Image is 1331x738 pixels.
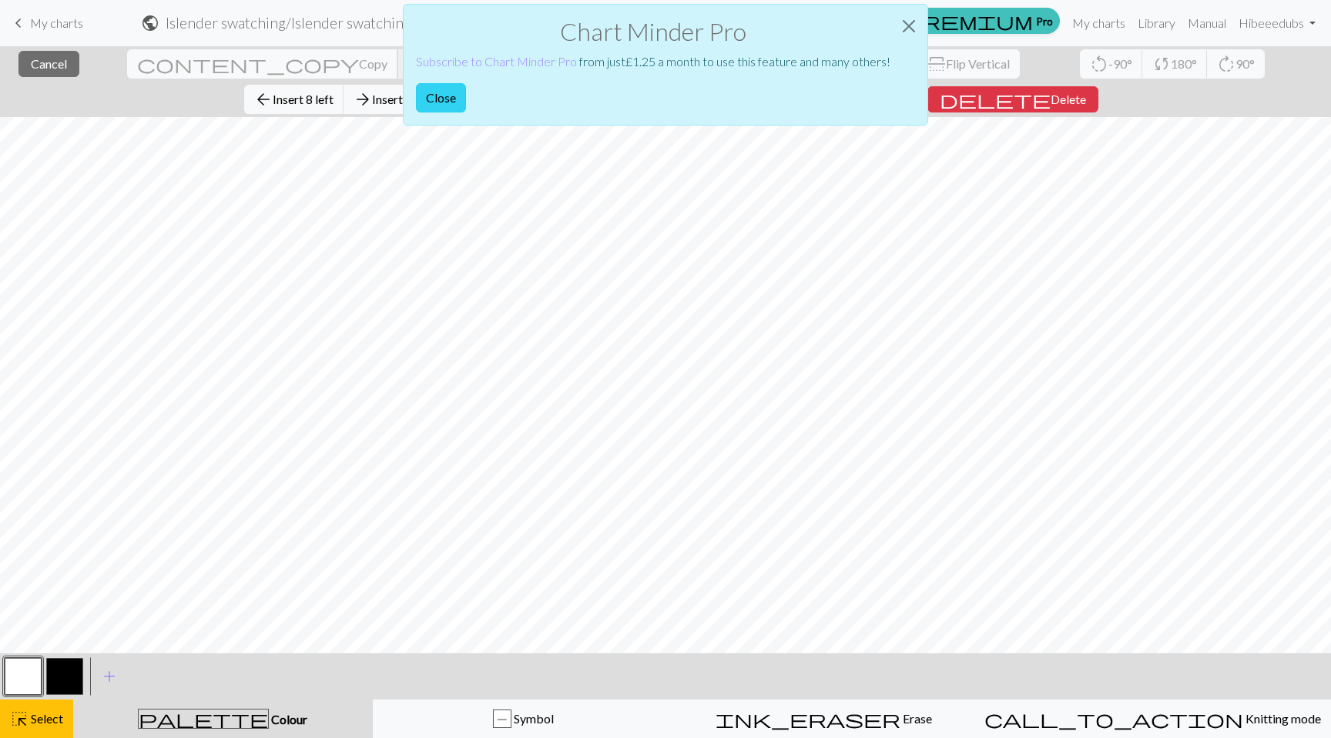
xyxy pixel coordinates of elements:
[139,708,268,730] span: palette
[1243,711,1321,726] span: Knitting mode
[511,711,554,726] span: Symbol
[416,54,577,69] a: Subscribe to Chart Minder Pro
[373,699,674,738] button: P Symbol
[416,52,890,71] p: from just £ 1.25 a month to use this feature and many others!
[269,712,307,726] span: Colour
[73,699,373,738] button: Colour
[416,17,890,46] h2: Chart Minder Pro
[974,699,1331,738] button: Knitting mode
[900,711,932,726] span: Erase
[890,5,927,48] button: Close
[10,708,28,730] span: highlight_alt
[673,699,974,738] button: Erase
[28,711,63,726] span: Select
[716,708,900,730] span: ink_eraser
[100,666,119,687] span: add
[984,708,1243,730] span: call_to_action
[416,83,466,112] button: Close
[494,710,511,729] div: P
